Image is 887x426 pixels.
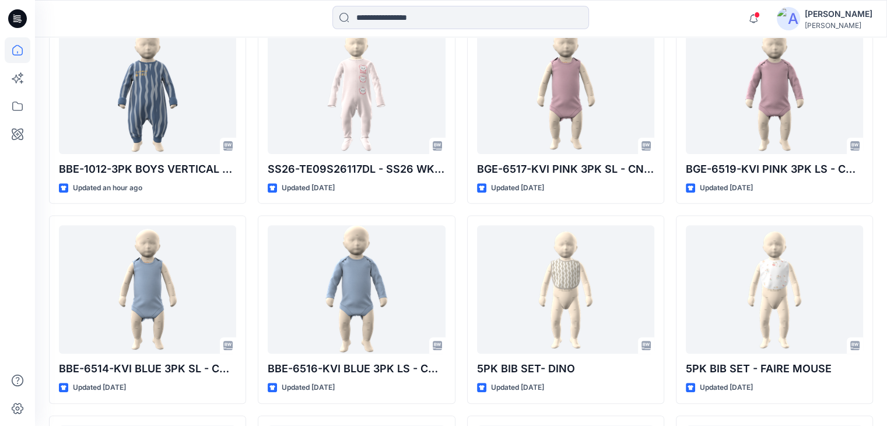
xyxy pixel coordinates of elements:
[686,26,863,154] a: BGE-6519-KVI PINK 3PK LS - CNTY PINK 3PK LS BODYSUITS
[686,161,863,177] p: BGE-6519-KVI PINK 3PK LS - CNTY PINK 3PK LS BODYSUITS
[268,225,445,354] a: BBE-6516-KVI BLUE 3PK LS - CNTY BLUE 3PK LS BODYSUITS
[59,225,236,354] a: BBE-6514-KVI BLUE 3PK SL - CNTY BLUE 3PK SL BODYSUITS
[268,161,445,177] p: SS26-TE09S26117DL - SS26 WK2 [PERSON_NAME] 2PK SLEEPSUITS
[477,26,654,154] a: BGE-6517-KVI PINK 3PK SL - CNTY PINK 3PK SL BODYSUITS
[268,361,445,377] p: BBE-6516-KVI BLUE 3PK LS - CNTY BLUE 3PK LS BODYSUITS
[805,21,872,30] div: [PERSON_NAME]
[777,7,800,30] img: avatar
[59,361,236,377] p: BBE-6514-KVI BLUE 3PK SL - CNTY BLUE 3PK SL BODYSUITS
[805,7,872,21] div: [PERSON_NAME]
[59,26,236,154] a: BBE-1012-3PK BOYS VERTICAL STRIPE SUMMER VIBES GWM ZIP THRU SLEEPSUIT
[477,361,654,377] p: 5PK BIB SET- DINO
[491,382,544,394] p: Updated [DATE]
[268,26,445,154] a: SS26-TE09S26117DL - SS26 WK2 MARIE 2PK SLEEPSUITS
[282,182,335,194] p: Updated [DATE]
[477,225,654,354] a: 5PK BIB SET- DINO
[686,361,863,377] p: 5PK BIB SET - FAIRE MOUSE
[73,382,126,394] p: Updated [DATE]
[477,161,654,177] p: BGE-6517-KVI PINK 3PK SL - CNTY PINK 3PK SL BODYSUITS
[700,182,753,194] p: Updated [DATE]
[59,161,236,177] p: BBE-1012-3PK BOYS VERTICAL STRIPE SUMMER VIBES GWM ZIP THRU SLEEPSUIT
[491,182,544,194] p: Updated [DATE]
[282,382,335,394] p: Updated [DATE]
[700,382,753,394] p: Updated [DATE]
[686,225,863,354] a: 5PK BIB SET - FAIRE MOUSE
[73,182,142,194] p: Updated an hour ago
